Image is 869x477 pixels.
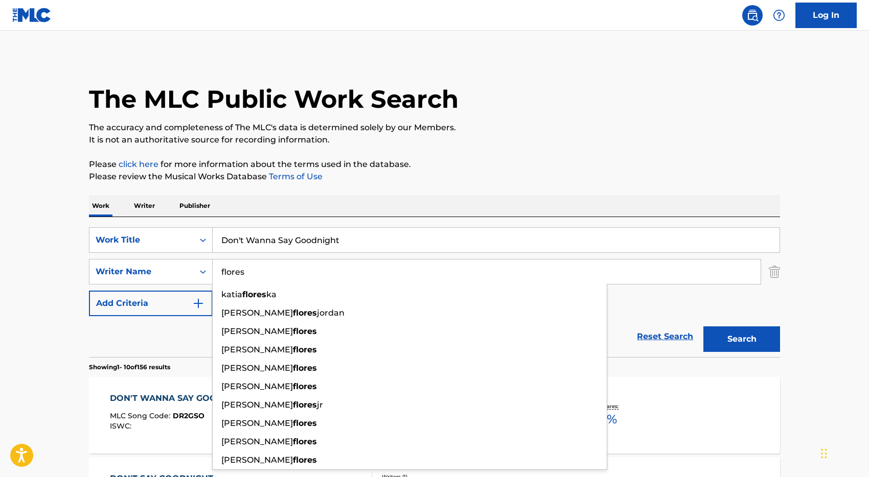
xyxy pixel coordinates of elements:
span: MLC Song Code : [110,411,173,420]
img: 9d2ae6d4665cec9f34b9.svg [192,297,204,309]
a: Public Search [742,5,763,26]
a: Log In [795,3,857,28]
strong: flores [293,326,317,336]
strong: flores [293,418,317,428]
span: ISWC : [110,421,134,431]
p: Work [89,195,112,217]
strong: flores [293,308,317,318]
span: [PERSON_NAME] [221,308,293,318]
span: ka [266,290,277,299]
img: MLC Logo [12,8,52,22]
span: [PERSON_NAME] [221,326,293,336]
p: Writer [131,195,158,217]
p: Publisher [176,195,213,217]
h1: The MLC Public Work Search [89,84,459,114]
img: search [746,9,759,21]
p: Showing 1 - 10 of 156 results [89,363,170,372]
span: jordan [317,308,345,318]
span: [PERSON_NAME] [221,437,293,446]
button: Search [703,326,780,352]
p: The accuracy and completeness of The MLC's data is determined solely by our Members. [89,122,780,134]
div: DON'T WANNA SAY GOODNIGHT [110,392,256,404]
span: [PERSON_NAME] [221,381,293,391]
img: help [773,9,785,21]
strong: flores [293,345,317,354]
span: DR2GSO [173,411,204,420]
p: Please review the Musical Works Database [89,171,780,183]
strong: flores [293,437,317,446]
span: [PERSON_NAME] [221,400,293,410]
div: Help [769,5,789,26]
span: [PERSON_NAME] [221,455,293,465]
p: It is not an authoritative source for recording information. [89,134,780,146]
strong: flores [293,400,317,410]
a: Terms of Use [267,172,323,181]
iframe: Chat Widget [818,428,869,477]
button: Add Criteria [89,291,213,316]
form: Search Form [89,227,780,357]
img: Delete Criterion [769,259,780,284]
a: click here [119,159,158,169]
div: Work Title [96,234,188,246]
a: Reset Search [632,325,698,348]
strong: flores [242,290,266,299]
span: [PERSON_NAME] [221,418,293,428]
strong: flores [293,363,317,373]
span: jr [317,400,323,410]
strong: flores [293,455,317,465]
span: [PERSON_NAME] [221,345,293,354]
div: Drag [821,438,827,469]
p: Please for more information about the terms used in the database. [89,158,780,171]
span: katia [221,290,242,299]
a: DON'T WANNA SAY GOODNIGHTMLC Song Code:DR2GSOISWC:Writers (3)[PERSON_NAME] [PERSON_NAME] [PERSON_... [89,377,780,454]
strong: flores [293,381,317,391]
div: Writer Name [96,266,188,278]
span: [PERSON_NAME] [221,363,293,373]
